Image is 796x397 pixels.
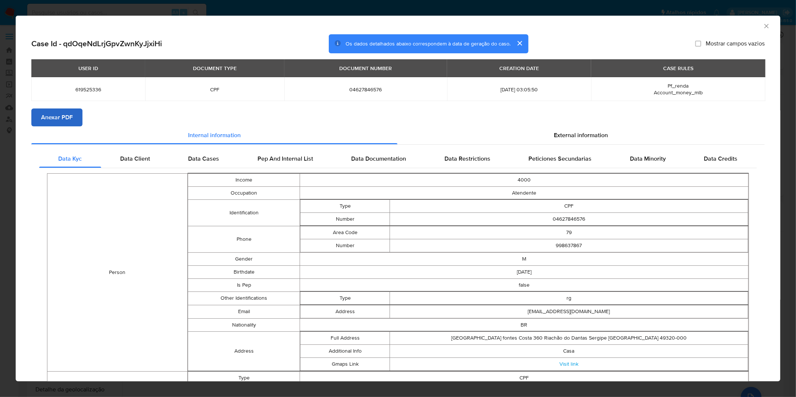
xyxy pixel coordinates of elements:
[257,154,313,163] span: Pep And Internal List
[335,62,397,75] div: DOCUMENT NUMBER
[300,371,749,384] td: CPF
[654,89,703,96] span: Account_money_mlb
[300,278,749,292] td: false
[352,154,406,163] span: Data Documentation
[188,62,241,75] div: DOCUMENT TYPE
[40,86,136,93] span: 619525336
[39,150,757,168] div: Detailed internal info
[300,265,749,278] td: [DATE]
[188,226,300,252] td: Phone
[188,278,300,292] td: Is Pep
[300,305,390,318] td: Address
[300,292,390,305] td: Type
[188,252,300,265] td: Gender
[188,173,300,186] td: Income
[300,331,390,344] td: Full Address
[300,226,390,239] td: Area Code
[300,186,749,199] td: Atendente
[31,126,765,144] div: Detailed info
[390,199,748,212] td: CPF
[300,199,390,212] td: Type
[58,154,82,163] span: Data Kyc
[763,22,770,29] button: Fechar a janela
[704,154,738,163] span: Data Credits
[390,292,748,305] td: rg
[300,318,749,331] td: BR
[31,108,82,126] button: Anexar PDF
[554,131,608,139] span: External information
[668,82,689,89] span: Pf_renda
[300,173,749,186] td: 4000
[390,305,748,318] td: [EMAIL_ADDRESS][DOMAIN_NAME]
[16,16,780,381] div: closure-recommendation-modal
[695,41,701,47] input: Mostrar campos vazios
[529,154,592,163] span: Peticiones Secundarias
[188,131,241,139] span: Internal information
[188,154,219,163] span: Data Cases
[630,154,666,163] span: Data Minority
[31,39,162,48] h2: Case Id - qdOqeNdLrjGpvZwnKyJjxiHi
[300,344,390,357] td: Additional Info
[511,34,528,52] button: cerrar
[346,40,511,47] span: Os dados detalhados abaixo correspondem à data de geração do caso.
[300,212,390,226] td: Number
[390,239,748,252] td: 998637867
[47,173,188,371] td: Person
[188,186,300,199] td: Occupation
[390,344,748,357] td: Casa
[188,371,300,384] td: Type
[188,331,300,371] td: Address
[456,86,582,93] span: [DATE] 03:05:50
[300,252,749,265] td: M
[559,360,578,368] a: Visit link
[74,62,103,75] div: USER ID
[390,212,748,226] td: 04627846576
[188,318,300,331] td: Nationality
[495,62,543,75] div: CREATION DATE
[188,265,300,278] td: Birthdate
[444,154,490,163] span: Data Restrictions
[188,305,300,318] td: Email
[390,331,748,344] td: [GEOGRAPHIC_DATA] fontes Costa 360 Riachão do Dantas Sergipe [GEOGRAPHIC_DATA] 49320-000
[659,62,698,75] div: CASE RULES
[300,239,390,252] td: Number
[390,226,748,239] td: 79
[300,357,390,371] td: Gmaps Link
[120,154,150,163] span: Data Client
[706,40,765,47] span: Mostrar campos vazios
[188,199,300,226] td: Identification
[188,292,300,305] td: Other Identifications
[41,109,73,126] span: Anexar PDF
[293,86,438,93] span: 04627846576
[154,86,275,93] span: CPF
